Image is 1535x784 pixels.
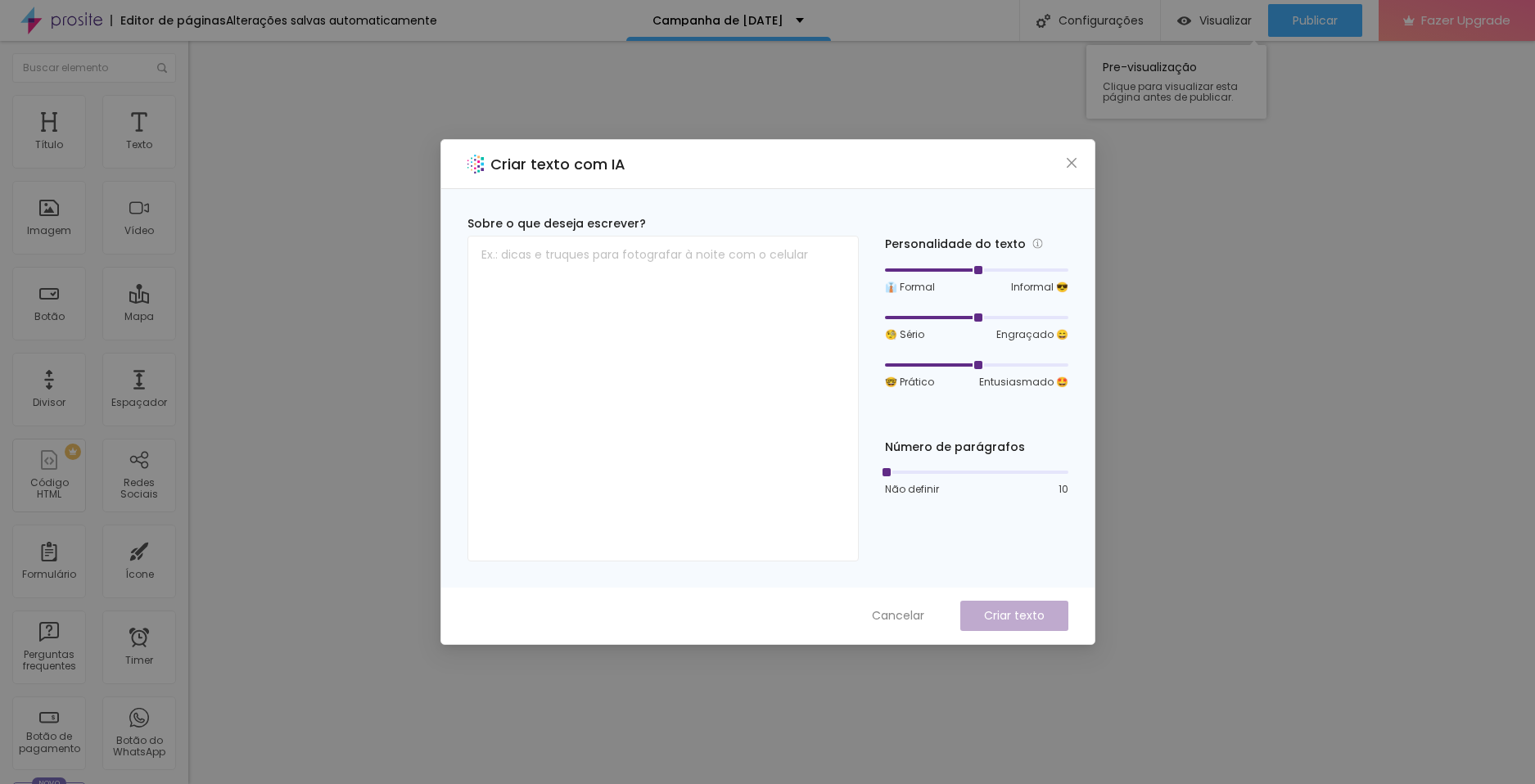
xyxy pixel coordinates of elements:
[1293,14,1338,27] span: Publicar
[125,655,153,666] div: Timer
[1103,81,1250,102] span: Clique para visualizar esta página antes de publicar.
[490,153,625,175] h2: Criar texto com IA
[885,375,934,390] span: 🤓 Prático
[1268,4,1362,37] button: Publicar
[885,439,1068,456] div: Número de parágrafos
[1086,45,1266,119] div: Pre-visualização
[106,735,171,759] div: Botão do WhatsApp
[872,607,924,624] span: Cancelar
[22,569,76,580] div: Formulário
[157,63,167,73] img: Icone
[996,327,1068,342] span: Engraçado 😄
[1161,4,1268,37] button: Visualizar
[125,569,154,580] div: Ícone
[1036,14,1050,28] img: Icone
[652,15,783,26] p: Campanha de [DATE]
[885,482,939,497] span: Não definir
[1063,155,1080,172] button: Close
[124,225,154,237] div: Vídeo
[16,731,81,755] div: Botão de pagamento
[885,280,935,295] span: 👔 Formal
[106,477,171,501] div: Redes Sociais
[856,601,941,631] button: Cancelar
[33,397,65,408] div: Divisor
[1011,280,1068,295] span: Informal 😎
[885,235,1068,254] div: Personalidade do texto
[126,139,152,151] div: Texto
[960,601,1068,631] button: Criar texto
[34,311,65,322] div: Botão
[226,15,437,26] div: Alterações salvas automaticamente
[885,327,924,342] span: 🧐 Sério
[1199,14,1252,27] span: Visualizar
[124,311,154,322] div: Mapa
[27,225,71,237] div: Imagem
[467,215,859,232] div: Sobre o que deseja escrever?
[1065,156,1078,169] span: close
[12,53,176,83] input: Buscar elemento
[16,477,81,501] div: Código HTML
[16,649,81,673] div: Perguntas frequentes
[111,15,226,26] div: Editor de páginas
[35,139,63,151] div: Título
[111,397,167,408] div: Espaçador
[188,41,1535,784] iframe: Editor
[1421,13,1510,27] span: Fazer Upgrade
[1059,482,1068,497] span: 10
[979,375,1068,390] span: Entusiasmado 🤩
[1177,14,1191,28] img: view-1.svg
